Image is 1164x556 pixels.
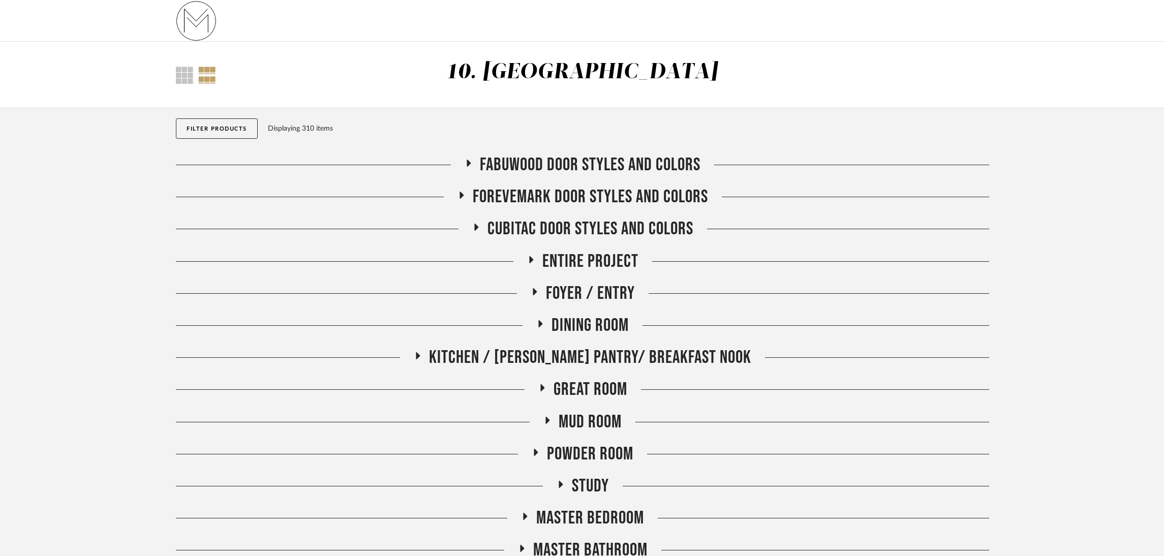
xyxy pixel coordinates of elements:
[176,118,258,139] button: Filter Products
[536,507,644,529] span: Master Bedroom
[473,186,708,208] span: FOREVEMARK DOOR STYLES AND COLORS
[542,251,638,272] span: Entire Project
[487,218,693,240] span: CUBITAC DOOR STYLES AND COLORS
[552,315,629,336] span: Dining Room
[547,443,633,465] span: Powder Room
[176,1,217,41] img: 731fa33b-e84c-4a12-b278-4e852f0fb334.png
[572,475,609,497] span: Study
[480,154,700,176] span: FABUWOOD DOOR STYLES AND COLORS
[554,379,627,400] span: Great Room
[447,61,718,83] div: 10. [GEOGRAPHIC_DATA]
[429,347,751,368] span: Kitchen / [PERSON_NAME] Pantry/ Breakfast Nook
[268,123,985,134] div: Displaying 310 items
[546,283,635,304] span: Foyer / Entry
[559,411,622,433] span: Mud Room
